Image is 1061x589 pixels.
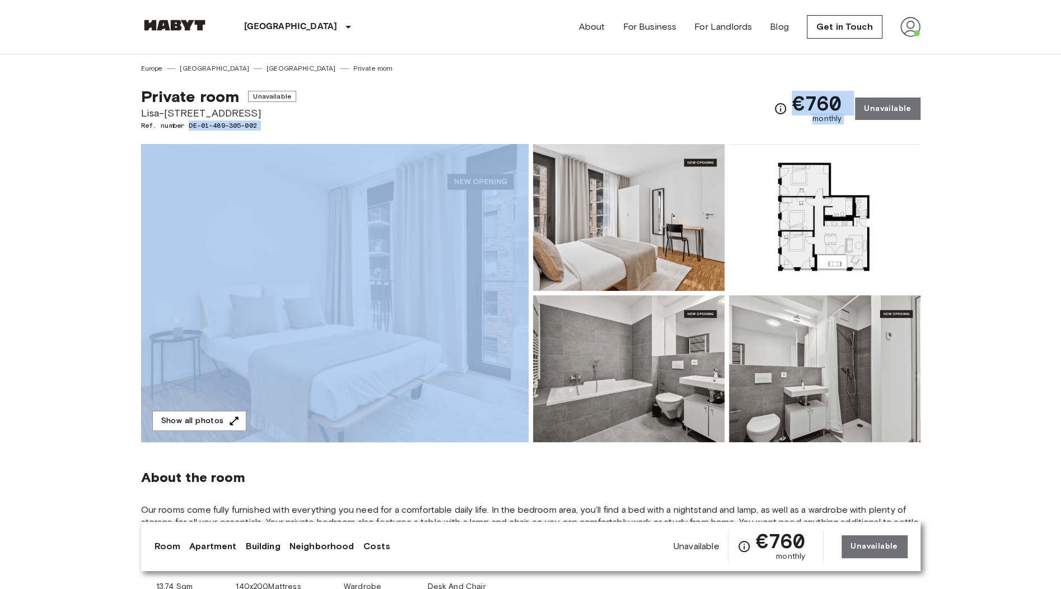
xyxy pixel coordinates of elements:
img: Marketing picture of unit DE-01-489-305-002 [141,144,529,442]
span: Ref. number DE-01-489-305-002 [141,120,296,131]
a: For Landlords [694,20,752,34]
svg: Check cost overview for full price breakdown. Please note that discounts apply to new joiners onl... [774,102,787,115]
a: Private room [353,63,393,73]
span: Our rooms come fully furnished with everything you need for a comfortable daily life. In the bedr... [141,504,920,541]
span: Private room [141,87,240,106]
span: Unavailable [248,91,296,102]
a: About [579,20,605,34]
span: €760 [755,531,805,551]
span: About the room [141,469,920,486]
a: [GEOGRAPHIC_DATA] [180,63,249,73]
a: Get in Touch [807,15,882,39]
img: Picture of unit DE-01-489-305-002 [729,295,920,442]
img: avatar [900,17,920,37]
a: Apartment [189,540,236,553]
img: Habyt [141,20,208,31]
a: Blog [770,20,789,34]
img: Picture of unit DE-01-489-305-002 [729,144,920,291]
img: Picture of unit DE-01-489-305-002 [533,144,725,291]
span: €760 [792,93,842,113]
a: Building [245,540,280,553]
a: Europe [141,63,163,73]
p: [GEOGRAPHIC_DATA] [244,20,338,34]
span: Lisa-[STREET_ADDRESS] [141,106,296,120]
span: monthly [776,551,805,562]
a: For Business [623,20,676,34]
img: Picture of unit DE-01-489-305-002 [533,295,725,442]
span: monthly [812,113,842,124]
a: Neighborhood [289,540,354,553]
a: [GEOGRAPHIC_DATA] [267,63,336,73]
a: Room [155,540,181,553]
svg: Check cost overview for full price breakdown. Please note that discounts apply to new joiners onl... [737,540,751,553]
a: Costs [363,540,390,553]
button: Show all photos [152,411,246,432]
span: Unavailable [674,540,719,553]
